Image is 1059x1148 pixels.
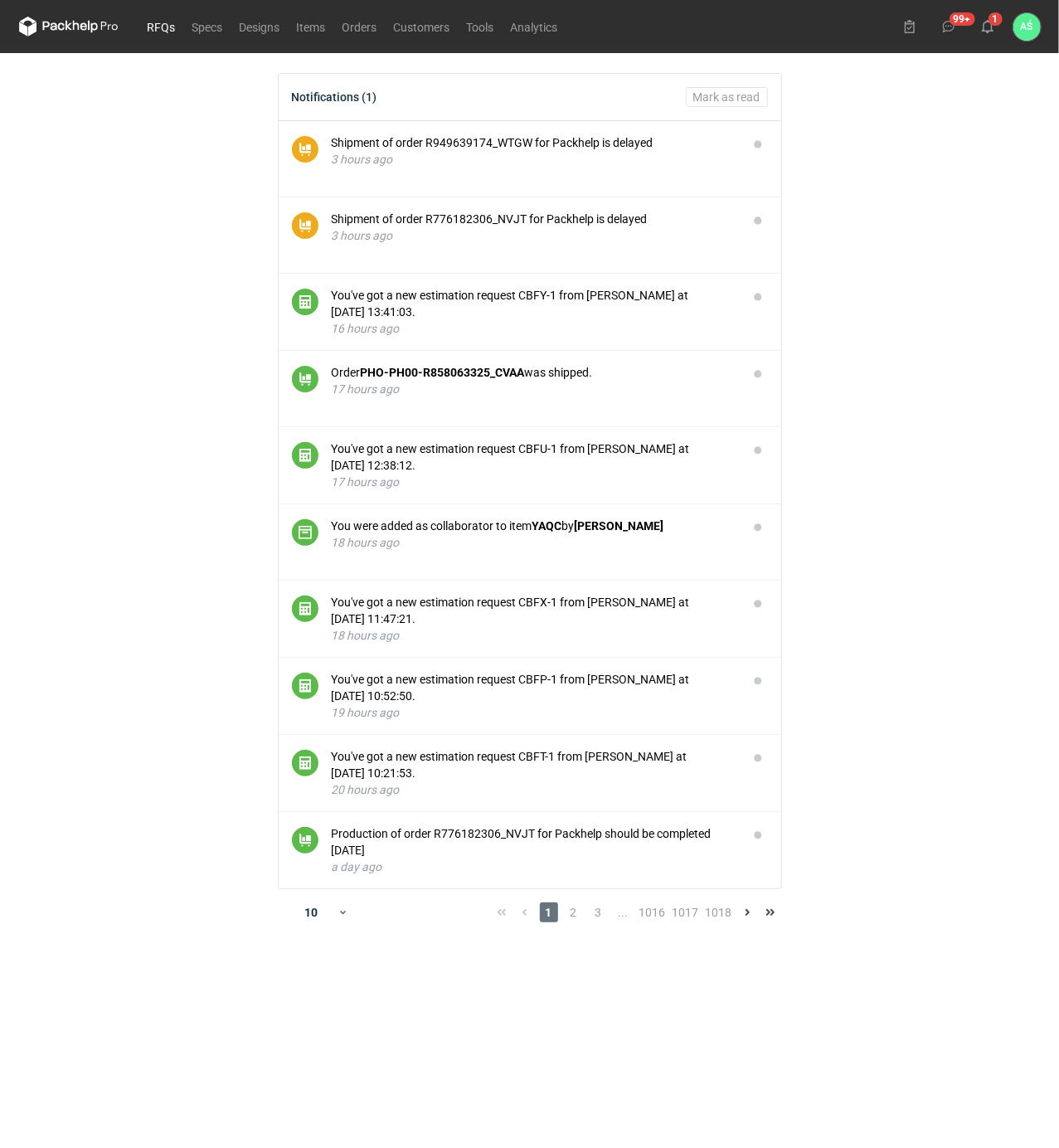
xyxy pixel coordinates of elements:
div: Notifications (1) [292,90,377,104]
button: Shipment of order R776182306_NVJT for Packhelp is delayed3 hours ago [332,211,735,244]
div: You've got a new estimation request CBFX-1 from [PERSON_NAME] at [DATE] 11:47:21. [332,594,735,627]
span: 3 [590,902,608,922]
div: 20 hours ago [332,781,735,798]
a: Customers [386,17,459,36]
strong: PHO-PH00-R858063325_CVAA [361,366,525,379]
div: Order was shipped. [332,364,735,381]
strong: [PERSON_NAME] [575,519,664,533]
span: 2 [565,902,583,922]
div: 17 hours ago [332,474,735,490]
span: 1017 [673,902,699,922]
div: You've got a new estimation request CBFP-1 from [PERSON_NAME] at [DATE] 10:52:50. [332,671,735,704]
button: Production of order R776182306_NVJT for Packhelp should be completed [DATE]a day ago [332,825,735,875]
div: 19 hours ago [332,704,735,721]
button: Mark as read [686,87,768,107]
div: Production of order R776182306_NVJT for Packhelp should be completed [DATE] [332,825,735,859]
span: 1016 [639,902,666,922]
button: You've got a new estimation request CBFU-1 from [PERSON_NAME] at [DATE] 12:38:12.17 hours ago [332,440,735,490]
div: 3 hours ago [332,151,735,168]
a: Tools [459,17,503,36]
a: Items [289,17,334,36]
button: You've got a new estimation request CBFX-1 from [PERSON_NAME] at [DATE] 11:47:21.18 hours ago [332,594,735,644]
button: You've got a new estimation request CBFT-1 from [PERSON_NAME] at [DATE] 10:21:53.20 hours ago [332,748,735,798]
button: You've got a new estimation request CBFY-1 from [PERSON_NAME] at [DATE] 13:41:03.16 hours ago [332,287,735,337]
a: Designs [231,17,289,36]
svg: Packhelp Pro [19,17,119,36]
div: 16 hours ago [332,320,735,337]
a: Specs [184,17,231,36]
div: Shipment of order R776182306_NVJT for Packhelp is delayed [332,211,735,227]
button: 99+ [935,13,962,40]
div: Adrian Świerżewski [1013,13,1041,41]
a: Orders [334,17,386,36]
button: You were added as collaborator to itemYAQCby[PERSON_NAME]18 hours ago [332,518,735,551]
button: Shipment of order R949639174_WTGW for Packhelp is delayed3 hours ago [332,134,735,168]
div: You've got a new estimation request CBFY-1 from [PERSON_NAME] at [DATE] 13:41:03. [332,287,735,320]
strong: YAQC [532,519,562,533]
span: ... [615,902,633,922]
button: You've got a new estimation request CBFP-1 from [PERSON_NAME] at [DATE] 10:52:50.19 hours ago [332,671,735,721]
span: 1018 [706,902,732,922]
div: 18 hours ago [332,534,735,551]
div: You've got a new estimation request CBFT-1 from [PERSON_NAME] at [DATE] 10:21:53. [332,748,735,781]
div: 10 [284,901,338,924]
div: 3 hours ago [332,227,735,244]
div: You were added as collaborator to item by [332,518,735,534]
button: AŚ [1013,13,1041,41]
a: RFQs [139,17,184,36]
a: Analytics [503,17,566,36]
div: a day ago [332,859,735,875]
div: You've got a new estimation request CBFU-1 from [PERSON_NAME] at [DATE] 12:38:12. [332,440,735,474]
span: Mark as read [693,91,760,103]
button: 1 [974,13,1001,40]
button: OrderPHO-PH00-R858063325_CVAAwas shipped.17 hours ago [332,364,735,397]
div: 17 hours ago [332,381,735,397]
div: 18 hours ago [332,627,735,644]
span: 1 [540,902,558,922]
div: Shipment of order R949639174_WTGW for Packhelp is delayed [332,134,735,151]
